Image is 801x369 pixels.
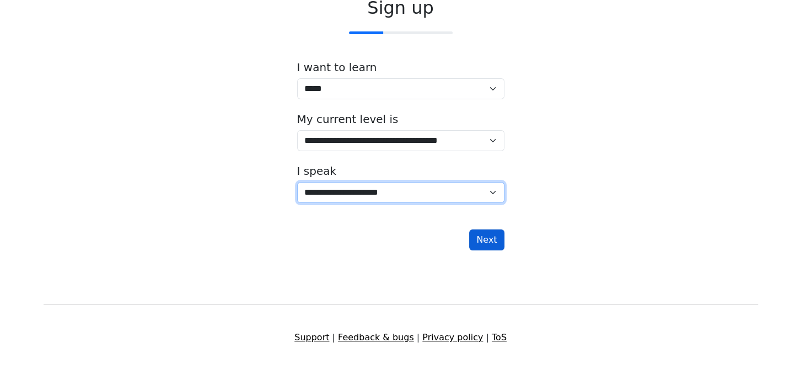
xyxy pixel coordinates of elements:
div: | | | [37,331,765,344]
a: Privacy policy [422,332,483,343]
a: Feedback & bugs [338,332,414,343]
button: Next [469,229,504,250]
label: I want to learn [297,61,377,74]
label: My current level is [297,113,399,126]
label: I speak [297,164,337,178]
a: Support [294,332,329,343]
a: ToS [492,332,507,343]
